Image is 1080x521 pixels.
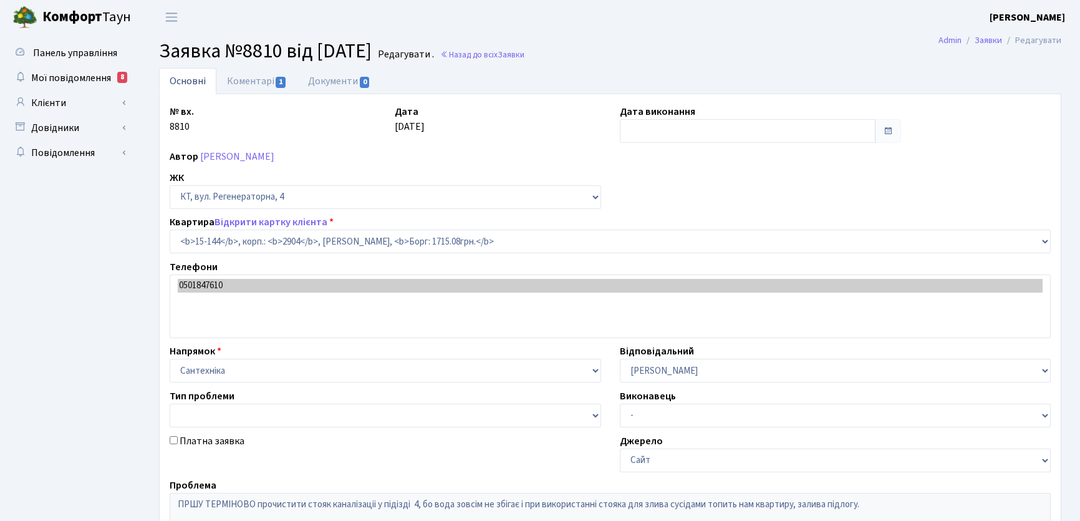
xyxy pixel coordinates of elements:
[6,66,131,90] a: Мої повідомлення8
[156,7,187,27] button: Переключити навігацію
[440,49,524,61] a: Назад до всіхЗаявки
[42,7,131,28] span: Таун
[6,90,131,115] a: Клієнти
[620,389,676,404] label: Виконавець
[360,77,370,88] span: 0
[170,260,218,275] label: Телефони
[6,140,131,165] a: Повідомлення
[159,68,216,94] a: Основні
[385,104,610,143] div: [DATE]
[990,10,1065,25] a: [PERSON_NAME]
[170,170,184,185] label: ЖК
[297,68,381,94] a: Документи
[170,149,198,164] label: Автор
[990,11,1065,24] b: [PERSON_NAME]
[498,49,524,61] span: Заявки
[620,104,695,119] label: Дата виконання
[920,27,1080,54] nav: breadcrumb
[375,49,434,61] small: Редагувати .
[170,389,234,404] label: Тип проблеми
[33,46,117,60] span: Панель управління
[620,434,663,449] label: Джерело
[117,72,127,83] div: 8
[395,104,418,119] label: Дата
[6,41,131,66] a: Панель управління
[12,5,37,30] img: logo.png
[42,7,102,27] b: Комфорт
[276,77,286,88] span: 1
[6,115,131,140] a: Довідники
[31,71,111,85] span: Мої повідомлення
[938,34,962,47] a: Admin
[215,215,327,229] a: Відкрити картку клієнта
[178,279,1043,293] option: 0501847610
[620,344,694,359] label: Відповідальний
[170,104,194,119] label: № вх.
[170,344,221,359] label: Напрямок
[216,68,297,94] a: Коментарі
[170,230,1051,253] select: )
[1002,34,1061,47] li: Редагувати
[170,215,334,230] label: Квартира
[159,37,372,66] span: Заявка №8810 від [DATE]
[200,150,274,163] a: [PERSON_NAME]
[160,104,385,143] div: 8810
[170,478,216,493] label: Проблема
[975,34,1002,47] a: Заявки
[180,434,244,449] label: Платна заявка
